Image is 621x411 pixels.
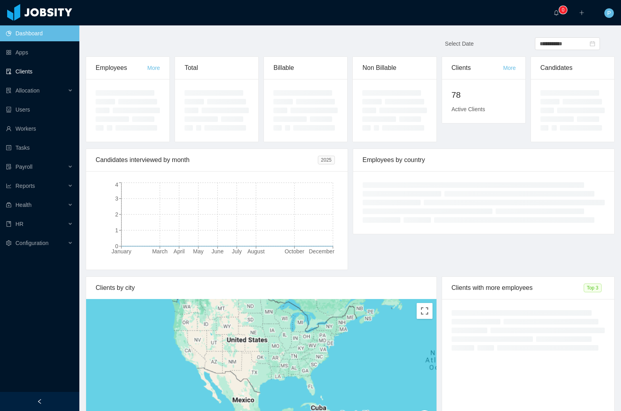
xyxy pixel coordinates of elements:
span: Select Date [445,41,473,47]
i: icon: plus [579,10,584,15]
i: icon: file-protect [6,164,12,170]
tspan: March [152,248,167,255]
a: More [503,65,516,71]
span: Reports [15,183,35,189]
tspan: October [285,248,304,255]
i: icon: book [6,221,12,227]
tspan: April [173,248,185,255]
a: icon: robotUsers [6,102,73,118]
tspan: May [193,248,204,255]
div: Clients [452,57,503,79]
tspan: 0 [115,243,118,249]
a: icon: auditClients [6,64,73,79]
a: icon: userWorkers [6,121,73,137]
i: icon: line-chart [6,183,12,189]
i: icon: bell [554,10,559,15]
tspan: 1 [115,227,118,233]
tspan: August [247,248,265,255]
span: 2025 [318,156,335,164]
a: More [147,65,160,71]
span: P [607,8,611,18]
tspan: January [112,248,131,255]
span: Allocation [15,87,40,94]
tspan: 2 [115,211,118,218]
tspan: 4 [115,181,118,188]
div: Employees by country [363,149,605,171]
tspan: December [309,248,335,255]
i: icon: setting [6,240,12,246]
button: Toggle fullscreen view [417,303,433,319]
tspan: 3 [115,195,118,202]
span: Health [15,202,31,208]
sup: 0 [559,6,567,14]
div: Clients by city [96,277,427,299]
i: icon: solution [6,88,12,93]
span: Top 3 [584,284,602,292]
a: icon: pie-chartDashboard [6,25,73,41]
h2: 78 [452,89,516,101]
tspan: July [232,248,242,255]
tspan: June [211,248,224,255]
div: Total [185,57,249,79]
div: Billable [273,57,338,79]
a: icon: profileTasks [6,140,73,156]
div: Candidates interviewed by month [96,149,318,171]
div: Non Billable [362,57,427,79]
div: Candidates [540,57,605,79]
i: icon: calendar [590,41,595,46]
i: icon: medicine-box [6,202,12,208]
span: Active Clients [452,106,485,112]
a: icon: appstoreApps [6,44,73,60]
span: Payroll [15,164,33,170]
div: Clients with more employees [452,277,584,299]
span: Configuration [15,240,48,246]
div: Employees [96,57,147,79]
span: HR [15,221,23,227]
